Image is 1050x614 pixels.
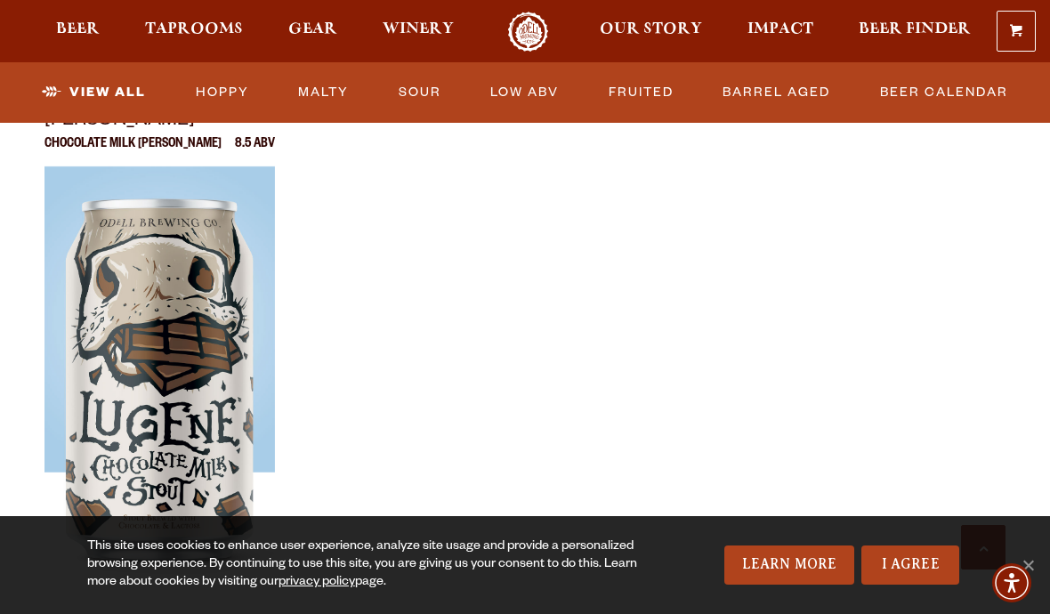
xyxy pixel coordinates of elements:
span: Beer Finder [859,22,971,36]
a: Taprooms [133,12,254,52]
p: 8.5 ABV [235,138,275,166]
a: Beer Finder [847,12,982,52]
span: Winery [383,22,454,36]
a: Beer Calendar [873,72,1015,113]
img: Lugene [44,166,275,611]
a: Gear [277,12,349,52]
a: Learn More [724,545,855,585]
a: View All [35,72,153,113]
a: Sour [392,72,448,113]
a: Malty [291,72,356,113]
a: [PERSON_NAME] Chocolate Milk [PERSON_NAME] 8.5 ABV Lugene Lugene [44,106,275,611]
a: Odell Home [495,12,561,52]
a: Winery [371,12,465,52]
span: Our Story [600,22,702,36]
div: Accessibility Menu [992,563,1031,602]
div: This site uses cookies to enhance user experience, analyze site usage and provide a personalized ... [87,538,664,592]
a: Beer [44,12,111,52]
a: Our Story [588,12,714,52]
span: Beer [56,22,100,36]
a: Impact [736,12,825,52]
a: I Agree [861,545,959,585]
a: Barrel Aged [715,72,837,113]
span: Gear [288,22,337,36]
span: Taprooms [145,22,243,36]
a: Low ABV [483,72,566,113]
span: Impact [747,22,813,36]
a: privacy policy [279,576,355,590]
a: Fruited [602,72,681,113]
p: Chocolate Milk [PERSON_NAME] [44,138,222,166]
a: Hoppy [189,72,256,113]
